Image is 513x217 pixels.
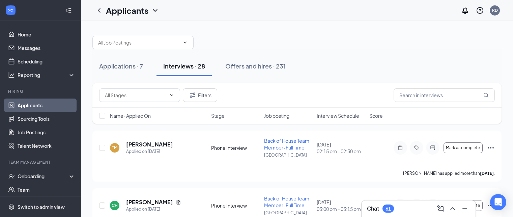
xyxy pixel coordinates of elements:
button: ChevronUp [447,203,458,214]
div: 61 [386,206,391,212]
div: Phone Interview [211,202,260,209]
svg: Collapse [65,7,72,14]
svg: UserCheck [8,173,15,180]
span: 03:00 pm - 03:15 pm [317,206,365,212]
svg: ActiveChat [429,145,437,151]
div: TM [112,145,117,151]
a: Team [18,183,75,196]
h5: [PERSON_NAME] [126,141,173,148]
span: Back of House Team Member-Full Time [264,195,309,208]
a: Applicants [18,99,75,112]
input: All Stages [105,91,166,99]
svg: Settings [8,204,15,210]
svg: Document [176,199,181,205]
h3: Chat [367,205,379,212]
button: Minimize [459,203,470,214]
div: Offers and hires · 231 [225,62,286,70]
button: Mark as complete [444,142,483,153]
svg: Ellipses [487,201,495,210]
div: Switch to admin view [18,204,65,210]
a: Scheduling [18,55,75,68]
svg: Ellipses [487,144,495,152]
svg: ChevronUp [449,205,457,213]
div: CH [112,202,118,208]
b: [DATE] [480,171,494,176]
div: RD [492,7,498,13]
svg: Tag [412,145,421,151]
input: Search in interviews [394,88,495,102]
a: Sourcing Tools [18,112,75,126]
svg: Minimize [461,205,469,213]
div: Applications · 7 [99,62,143,70]
button: ComposeMessage [435,203,446,214]
p: [PERSON_NAME] has applied more than . [403,170,495,176]
a: Home [18,28,75,41]
svg: Analysis [8,72,15,78]
span: Mark as complete [446,145,480,150]
span: Interview Schedule [317,112,359,119]
div: Reporting [18,72,76,78]
svg: WorkstreamLogo [7,7,14,13]
div: Hiring [8,88,74,94]
a: Messages [18,41,75,55]
span: Name · Applied On [110,112,151,119]
div: Phone Interview [211,144,260,151]
span: Job posting [264,112,289,119]
svg: MagnifyingGlass [483,92,489,98]
button: Filter Filters [183,88,217,102]
svg: ChevronDown [169,92,174,98]
h1: Applicants [106,5,148,16]
div: [DATE] [317,141,365,155]
h5: [PERSON_NAME] [126,198,173,206]
div: Open Intercom Messenger [490,194,506,210]
span: Stage [211,112,225,119]
p: [GEOGRAPHIC_DATA] [264,210,313,216]
div: Applied on [DATE] [126,206,181,213]
svg: ChevronDown [182,40,188,45]
p: [GEOGRAPHIC_DATA] [264,152,313,158]
div: Onboarding [18,173,69,180]
div: Applied on [DATE] [126,148,173,155]
span: Back of House Team Member-Full Time [264,138,309,151]
div: Interviews · 28 [163,62,205,70]
svg: Filter [189,91,197,99]
svg: Note [396,145,404,151]
input: All Job Postings [98,39,180,46]
a: Job Postings [18,126,75,139]
svg: ChevronDown [151,6,159,15]
a: Talent Network [18,139,75,153]
div: Team Management [8,159,74,165]
svg: QuestionInfo [476,6,484,15]
svg: Notifications [461,6,469,15]
span: Score [369,112,383,119]
svg: ComposeMessage [436,205,445,213]
svg: ChevronLeft [95,6,103,15]
div: [DATE] [317,199,365,212]
span: 02:15 pm - 02:30 pm [317,148,365,155]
